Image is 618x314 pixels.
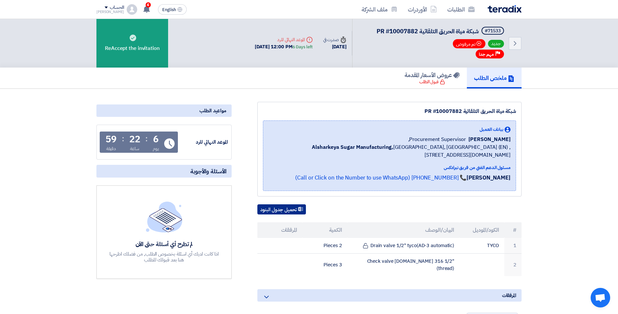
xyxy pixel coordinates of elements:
th: المرفقات [257,222,302,238]
div: ساعة [130,145,139,152]
th: الكود/الموديل [459,222,504,238]
a: ملخص الطلب [467,68,522,88]
div: صدرت في [323,36,347,43]
div: : [145,133,148,145]
div: مواعيد الطلب [96,104,232,117]
td: TYCO [459,238,504,253]
span: تم مرفوض [453,39,485,48]
span: شبكة مياة الحريق التلقائية PR #10007882 [377,27,479,36]
div: [PERSON_NAME] [96,10,124,14]
div: Open chat [591,288,610,307]
a: 📞 [PHONE_NUMBER] (Call or Click on the Number to use WhatsApp) [295,174,467,182]
span: الأسئلة والأجوبة [190,167,226,175]
b: Alsharkeya Sugar Manufacturing, [312,143,393,151]
h5: شبكة مياة الحريق التلقائية PR #10007882 [377,27,505,36]
div: يوم [153,145,159,152]
div: 6 [153,135,159,144]
div: 59 [106,135,117,144]
th: # [504,222,522,238]
span: [GEOGRAPHIC_DATA], [GEOGRAPHIC_DATA] (EN) ,[STREET_ADDRESS][DOMAIN_NAME] [268,143,510,159]
div: 22 [129,135,140,144]
td: 1 [504,238,522,253]
th: البيان/الوصف [347,222,460,238]
div: دقيقة [106,145,116,152]
div: مسئول الدعم الفني من فريق تيرادكس [268,164,510,171]
div: الحساب [110,5,124,10]
span: English [162,8,176,12]
td: 2 [504,253,522,276]
th: الكمية [302,222,347,238]
span: [PERSON_NAME] [468,135,510,143]
td: 3 Pieces [302,253,347,276]
img: empty_state_list.svg [146,201,182,232]
td: Check valve [DOMAIN_NAME] 316 1/2"(thread) [347,253,460,276]
span: بيانات العميل [480,126,503,133]
h5: ملخص الطلب [474,74,514,82]
span: جديد [488,40,504,48]
span: 4 [146,2,151,8]
div: 6 Days left [293,44,313,50]
a: الأوردرات [403,2,442,17]
strong: [PERSON_NAME] [467,174,510,182]
div: اذا كانت لديك أي اسئلة بخصوص الطلب, من فضلك اطرحها هنا بعد قبولك للطلب [109,251,220,263]
div: الموعد النهائي للرد [255,36,312,43]
div: لم تطرح أي أسئلة حتى الآن [109,240,220,248]
div: ReAccept the invitation [96,19,168,68]
span: المرفقات [502,292,516,299]
td: Drain valve 1/2" tyco(AD-3 automatic) [347,238,460,253]
h5: عروض الأسعار المقدمة [405,71,460,79]
div: قبول الطلب [419,79,445,85]
div: [DATE] 12:00 PM [255,43,312,51]
a: الطلبات [442,2,480,17]
img: Teradix logo [488,5,522,13]
td: 2 Pieces [302,238,347,253]
div: شبكة مياة الحريق التلقائية PR #10007882 [263,107,516,115]
span: مهم جدا [479,51,494,57]
span: Procurement Supervisor, [408,135,466,143]
img: profile_test.png [127,4,137,15]
div: #71533 [485,29,501,33]
button: تحميل جدول البنود [257,204,306,215]
div: [DATE] [323,43,347,51]
a: ملف الشركة [356,2,403,17]
div: الموعد النهائي للرد [179,138,228,146]
div: : [122,133,124,145]
a: عروض الأسعار المقدمة قبول الطلب [397,68,467,88]
button: English [158,4,187,15]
